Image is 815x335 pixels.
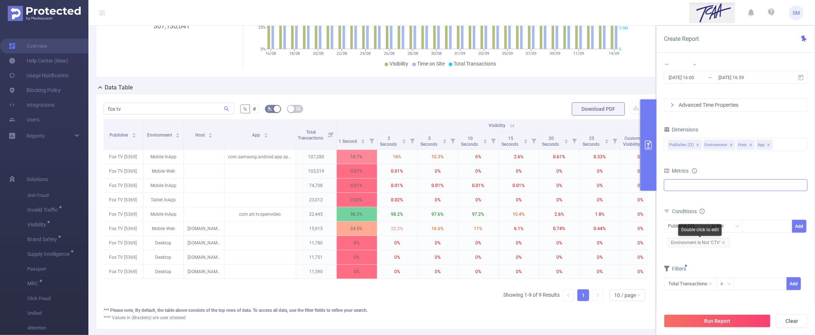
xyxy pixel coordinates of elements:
[458,250,499,264] p: 0%
[132,132,136,136] div: Sort
[337,179,377,193] p: 0.01%
[27,133,45,139] span: Reports
[583,136,601,147] span: 25 Seconds
[573,51,584,56] tspan: 11/09
[499,150,539,164] p: 2.6%
[767,143,770,148] i: icon: close
[580,179,620,193] p: 0%
[27,251,72,257] span: Supply Intelligence
[678,224,722,236] div: Double click to edit
[339,139,358,144] span: 1 Second
[104,314,648,321] div: **** Values in (Brackets) are user attested
[421,136,439,147] span: 5 Seconds
[418,265,458,279] p: 0%
[696,143,700,148] i: icon: close
[703,140,735,149] li: Environment
[326,120,336,149] i: Filter menu
[499,164,539,178] p: 0%
[418,236,458,250] p: 0%
[483,138,487,142] div: Sort
[377,164,417,178] p: 0.01%
[620,150,661,164] p: 0%
[448,132,458,149] i: Filter menu
[104,307,648,314] div: *** Please note, By default, the table above consists of the top rows of data. To access all data...
[539,179,580,193] p: 0%
[147,133,173,138] span: Environment
[529,132,539,149] i: Filter menu
[596,293,600,297] i: icon: right
[9,68,69,83] a: Usage Notification
[27,306,88,321] span: Unified
[264,135,268,137] i: icon: caret-down
[143,265,183,279] p: Desktop
[539,236,580,250] p: 0%
[580,164,620,178] p: 0%
[569,132,580,149] i: Filter menu
[9,39,48,53] a: Overview
[664,314,771,328] button: Run Report
[605,141,609,143] i: icon: caret-down
[619,26,628,31] tspan: 3.5M
[296,106,301,111] i: icon: table
[209,135,213,137] i: icon: caret-down
[208,132,213,136] div: Sort
[664,266,686,272] span: Filters
[458,236,499,250] p: 0%
[566,293,571,297] i: icon: left
[700,209,705,214] i: icon: info-circle
[418,193,458,207] p: 0%
[132,132,136,134] i: icon: caret-up
[580,236,620,250] p: 0%
[727,282,731,287] i: icon: down
[619,47,621,52] tspan: 0
[668,140,702,149] li: Publisher (l2)
[458,207,499,221] p: 97.2%
[377,207,417,221] p: 98.2%
[499,236,539,250] p: 0%
[418,207,458,221] p: 97.6%
[377,265,417,279] p: 0%
[503,289,560,301] li: Showing 1-9 of 9 Results
[488,132,499,149] i: Filter menu
[296,250,336,264] p: 11,751
[103,222,143,236] p: Fox TV [5369]
[143,164,183,178] p: Mobile Web
[27,237,60,242] span: Brand Safety
[258,25,266,30] tspan: 25%
[418,250,458,264] p: 0%
[417,61,445,67] span: Time on Site
[296,179,336,193] p: 74,708
[499,179,539,193] p: 0.01%
[605,138,609,140] i: icon: caret-up
[542,136,560,147] span: 20 Seconds
[610,132,620,149] i: Filter menu
[620,222,661,236] p: 0%
[738,140,747,150] div: Host
[712,220,729,232] div: Is Not
[337,222,377,236] p: 24.5%
[458,193,499,207] p: 0%
[143,222,183,236] p: Mobile Web
[539,250,580,264] p: 0%
[176,132,180,134] i: icon: caret-up
[455,51,465,56] tspan: 01/09
[184,265,224,279] p: [DOMAIN_NAME]
[267,106,272,111] i: icon: bg-colors
[418,164,458,178] p: 0%
[361,141,365,143] i: icon: caret-down
[407,132,417,149] i: Filter menu
[377,179,417,193] p: 0.01%
[705,140,728,150] div: Environment
[539,207,580,221] p: 2.6%
[296,265,336,279] p: 11,390
[337,193,377,207] p: 0.03%
[195,133,206,138] span: Host
[539,265,580,279] p: 0%
[458,265,499,279] p: 0%
[502,136,520,147] span: 15 Seconds
[296,207,336,221] p: 22,445
[27,207,60,212] span: Invalid Traffic
[524,141,528,143] i: icon: caret-down
[418,222,458,236] p: 16.6%
[402,138,406,140] i: icon: caret-up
